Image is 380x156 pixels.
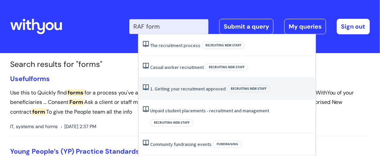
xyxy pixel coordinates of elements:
a: Sign out [337,19,370,34]
span: [DATE] 2:37 PM [61,122,96,131]
span: IT, systems and forms [10,122,58,131]
a: Usefulforms [10,74,50,83]
span: Fundraising [213,141,242,148]
span: Recruiting new staff [202,42,245,49]
h1: Search results for "forms" [10,60,370,69]
a: My queries [284,19,326,34]
span: Recruiting new staff [227,85,270,92]
a: Submit a query [219,19,274,34]
span: Recruiting new staff [205,64,248,71]
a: Unpaid student placements - recruitment and management [150,108,269,114]
a: The recruitment process [150,42,200,48]
span: forms [67,89,85,96]
a: Casual worker recruitment [150,64,204,70]
span: Form [68,99,84,106]
a: Young People’s (YP) Practice Standards [10,147,139,156]
p: Use this to Quickly find for a process you've already done before. For ... leave Adoption leave B... [10,88,370,117]
span: forms [31,74,50,83]
span: form [31,108,46,115]
div: | - [129,19,370,34]
a: Community fundraising events [150,141,212,147]
a: 1. Getting your recruitment approved [150,86,226,92]
span: Recruiting new staff [150,119,193,126]
input: Search [129,19,209,34]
